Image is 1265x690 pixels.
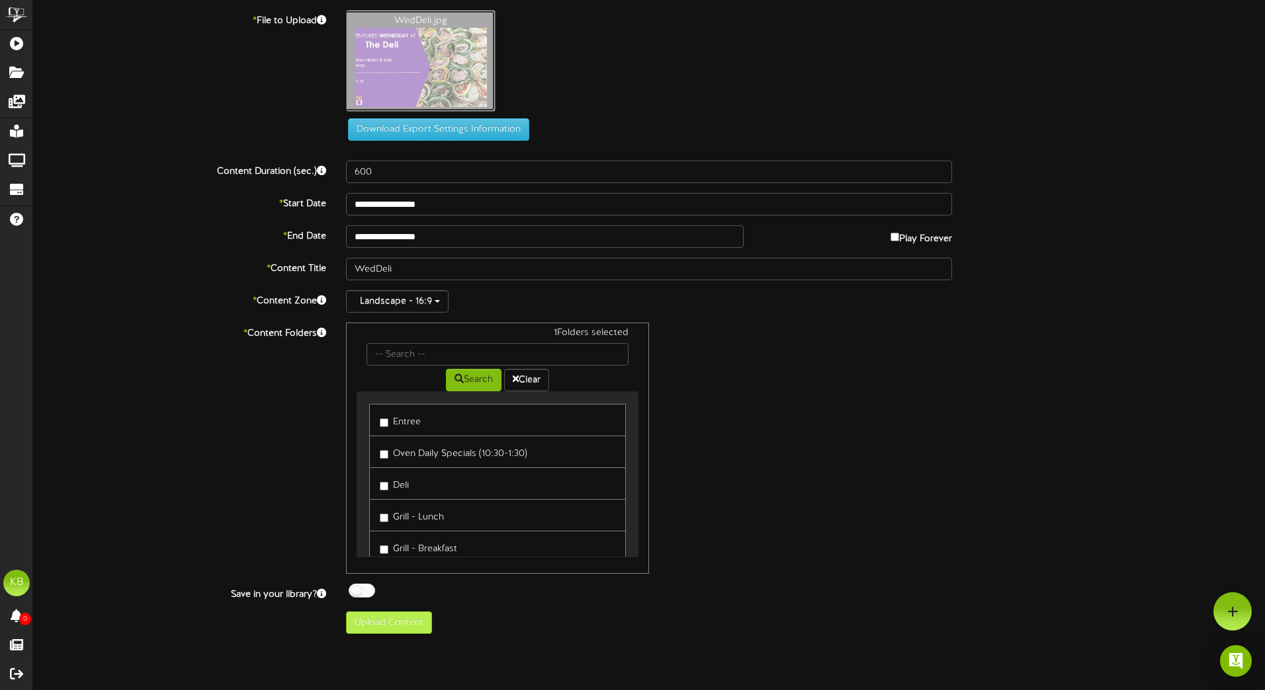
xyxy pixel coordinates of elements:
div: Open Intercom Messenger [1220,645,1252,677]
label: End Date [23,225,336,243]
button: Download Export Settings Information [348,118,529,141]
a: Download Export Settings Information [341,125,529,135]
label: Content Zone [23,290,336,308]
label: Start Date [23,193,336,211]
button: Upload Content [346,611,432,634]
label: Save in your library? [23,584,336,601]
input: Deli [380,482,388,490]
input: Title of this Content [346,258,952,280]
label: Content Folders [23,323,336,340]
label: Grill - Breakfast [380,538,457,556]
button: Clear [504,369,549,391]
label: Content Title [23,258,336,276]
div: 1 Folders selected [357,326,638,343]
label: Grill - Lunch [380,506,444,524]
input: Grill - Breakfast [380,545,388,554]
label: Deli [380,475,409,492]
label: Play Forever [891,225,952,246]
label: File to Upload [23,10,336,28]
button: Landscape - 16:9 [346,290,449,313]
input: Oven Daily Specials (10:30-1:30) [380,450,388,459]
input: -- Search -- [367,343,629,365]
button: Search [446,369,502,391]
label: Entree [380,411,421,429]
span: 0 [19,613,31,625]
input: Grill - Lunch [380,514,388,522]
input: Entree [380,418,388,427]
label: Oven Daily Specials (10:30-1:30) [380,443,527,461]
div: KB [3,570,30,596]
input: Play Forever [891,233,899,241]
label: Content Duration (sec.) [23,161,336,178]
